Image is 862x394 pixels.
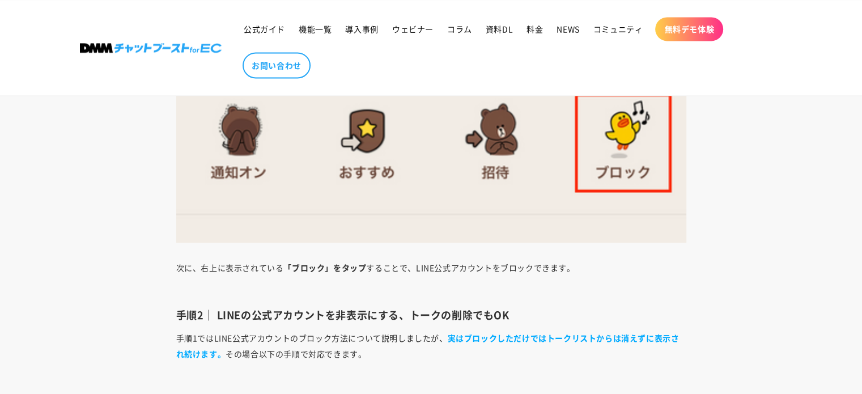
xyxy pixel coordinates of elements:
[385,17,440,41] a: ウェビナー
[520,17,550,41] a: 料金
[587,17,650,41] a: コミュニティ
[176,260,686,291] p: 次に、右上に表示されている することで、LINE公式アカウントをブロックできます。
[557,24,579,34] span: NEWS
[252,60,302,70] span: お問い合わせ
[244,24,285,34] span: 公式ガイド
[237,17,292,41] a: 公式ガイド
[447,24,472,34] span: コラム
[655,17,723,41] a: 無料デモ体験
[664,24,714,34] span: 無料デモ体験
[479,17,520,41] a: 資料DL
[345,24,378,34] span: 導入事例
[338,17,385,41] a: 導入事例
[486,24,513,34] span: 資料DL
[593,24,643,34] span: コミュニティ
[80,43,222,53] img: 株式会社DMM Boost
[283,262,366,273] strong: 「ブロック」をタップ
[550,17,586,41] a: NEWS
[176,308,686,321] h3: 手順2｜ LINEの公式アカウントを非表示にする、トークの削除でもOK
[526,24,543,34] span: 料金
[243,52,311,78] a: お問い合わせ
[292,17,338,41] a: 機能一覧
[176,330,686,378] p: 手順1ではLINE公式アカウントのブロック方法について説明しましたが、 その場合以下の手順で対応できます。
[392,24,434,34] span: ウェビナー
[440,17,479,41] a: コラム
[299,24,332,34] span: 機能一覧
